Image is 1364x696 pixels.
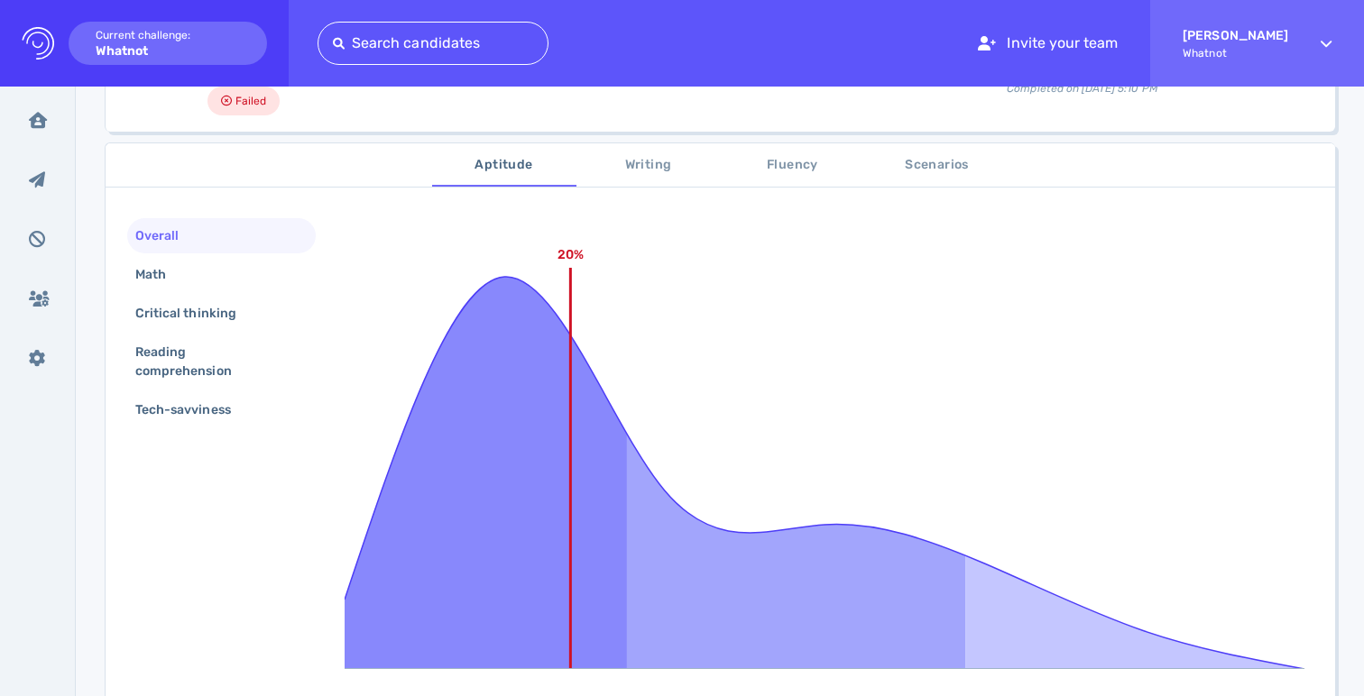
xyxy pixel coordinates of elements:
div: Math [132,261,188,288]
span: Writing [587,154,710,177]
span: Aptitude [443,154,566,177]
strong: [PERSON_NAME] [1183,28,1288,43]
span: Scenarios [876,154,999,177]
div: Reading comprehension [132,339,297,384]
span: Failed [235,90,266,112]
div: Critical thinking [132,300,258,326]
div: Overall [132,223,200,249]
text: 20% [558,247,584,262]
span: Whatnot [1183,47,1288,60]
span: Fluency [732,154,854,177]
div: Tech-savviness [132,397,253,423]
